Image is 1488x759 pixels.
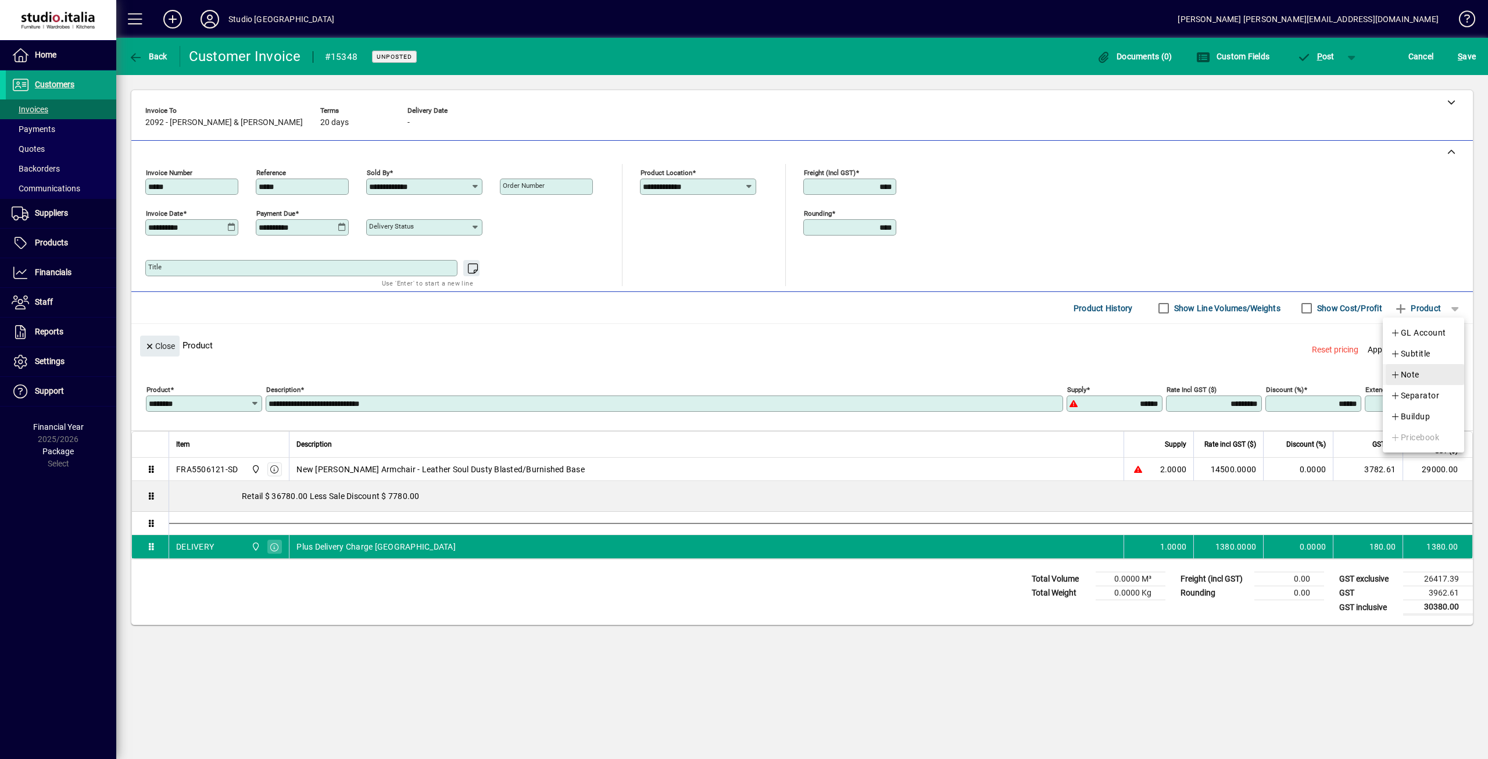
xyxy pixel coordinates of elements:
[1390,409,1430,423] span: Buildup
[1383,406,1464,427] button: Buildup
[1383,427,1464,448] button: Pricebook
[1390,430,1439,444] span: Pricebook
[1383,343,1464,364] button: Subtitle
[1383,385,1464,406] button: Separator
[1383,322,1464,343] button: GL Account
[1390,389,1439,402] span: Separator
[1383,364,1464,385] button: Note
[1390,326,1446,340] span: GL Account
[1390,368,1419,382] span: Note
[1390,347,1430,361] span: Subtitle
